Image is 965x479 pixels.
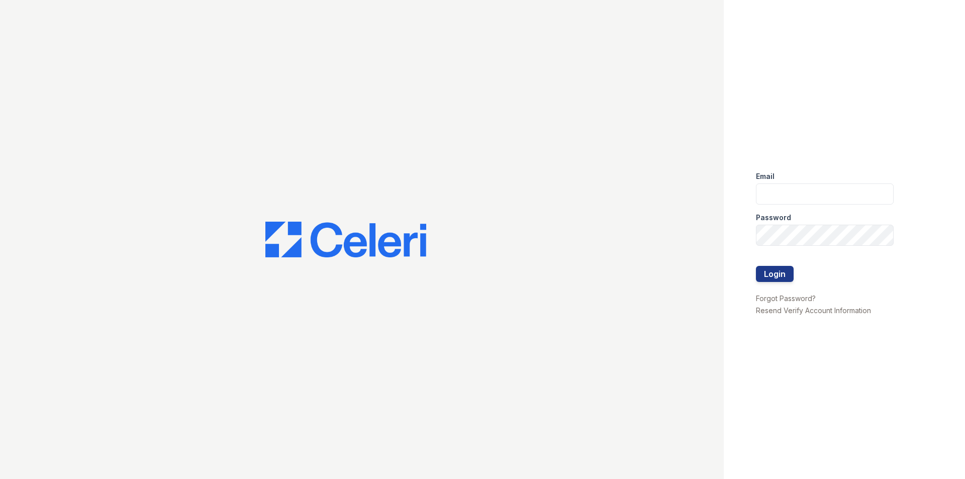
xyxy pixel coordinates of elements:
[756,213,791,223] label: Password
[756,294,816,303] a: Forgot Password?
[756,306,871,315] a: Resend Verify Account Information
[265,222,426,258] img: CE_Logo_Blue-a8612792a0a2168367f1c8372b55b34899dd931a85d93a1a3d3e32e68fde9ad4.png
[756,171,775,181] label: Email
[756,266,794,282] button: Login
